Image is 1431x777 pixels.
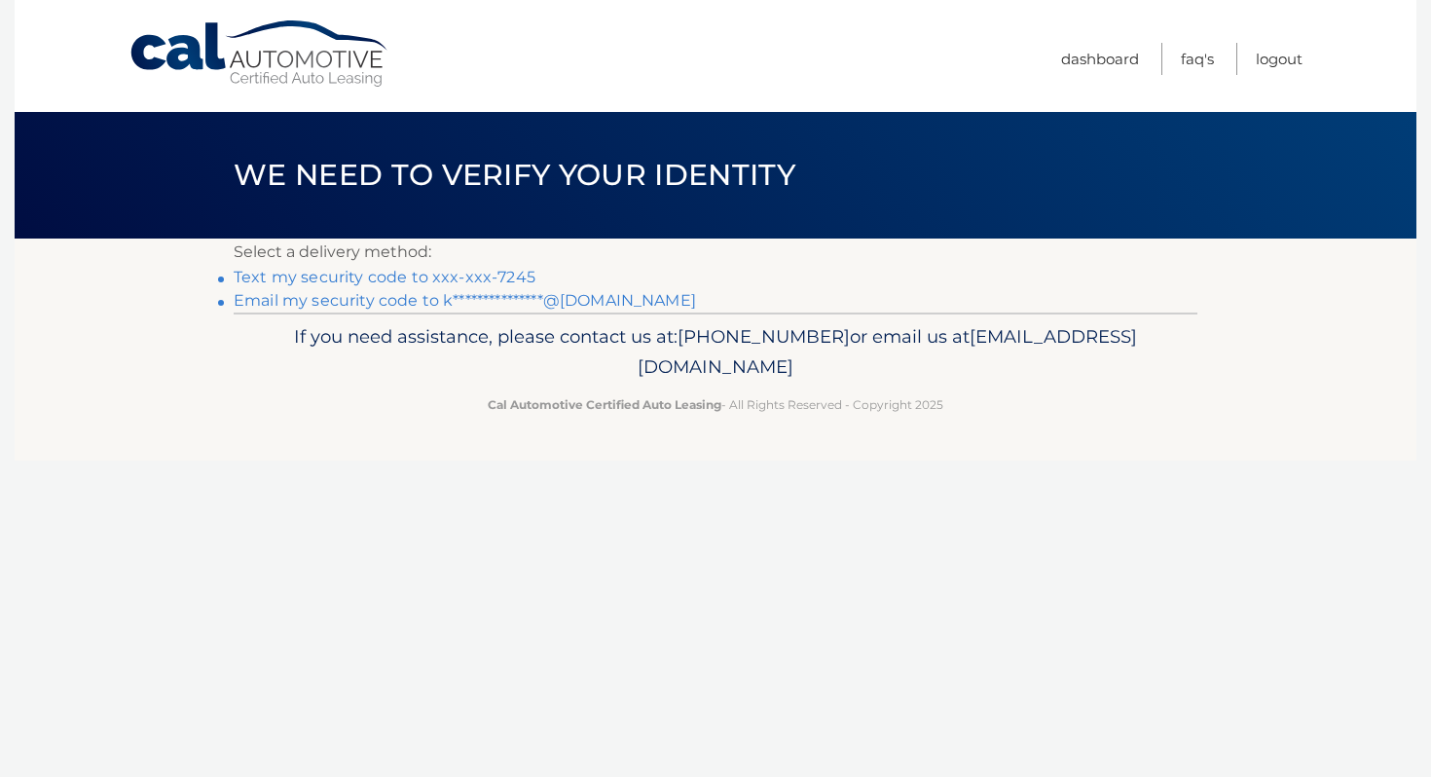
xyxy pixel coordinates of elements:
strong: Cal Automotive Certified Auto Leasing [488,397,721,412]
p: Select a delivery method: [234,239,1197,266]
span: [PHONE_NUMBER] [678,325,850,348]
a: FAQ's [1181,43,1214,75]
p: If you need assistance, please contact us at: or email us at [246,321,1185,384]
p: - All Rights Reserved - Copyright 2025 [246,394,1185,415]
a: Logout [1256,43,1303,75]
span: We need to verify your identity [234,157,795,193]
a: Dashboard [1061,43,1139,75]
a: Text my security code to xxx-xxx-7245 [234,268,535,286]
a: Cal Automotive [128,19,391,89]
